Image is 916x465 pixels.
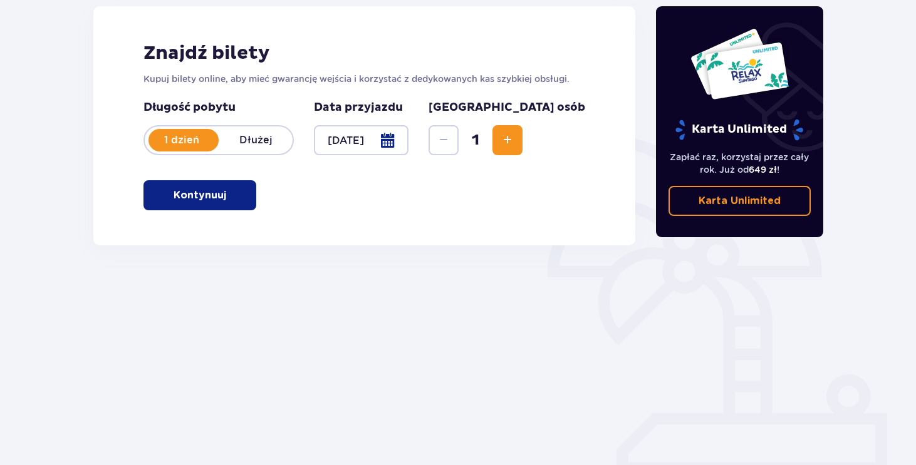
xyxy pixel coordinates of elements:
[143,100,294,115] p: Długość pobytu
[492,125,523,155] button: Increase
[145,133,219,147] p: 1 dzień
[143,180,256,210] button: Kontynuuj
[674,119,804,141] p: Karta Unlimited
[429,100,585,115] p: [GEOGRAPHIC_DATA] osób
[143,41,585,65] h2: Znajdź bilety
[143,73,585,85] p: Kupuj bilety online, aby mieć gwarancję wejścia i korzystać z dedykowanych kas szybkiej obsługi.
[429,125,459,155] button: Decrease
[749,165,777,175] span: 649 zł
[219,133,293,147] p: Dłużej
[669,186,811,216] a: Karta Unlimited
[461,131,490,150] span: 1
[669,151,811,176] p: Zapłać raz, korzystaj przez cały rok. Już od !
[699,194,781,208] p: Karta Unlimited
[174,188,226,202] p: Kontynuuj
[314,100,403,115] p: Data przyjazdu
